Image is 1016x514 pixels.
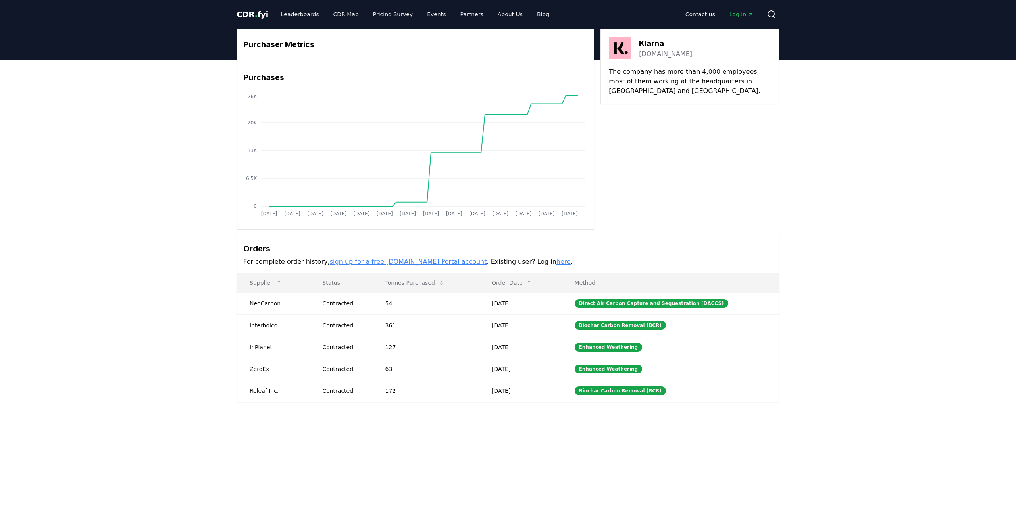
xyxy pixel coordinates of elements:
span: CDR fyi [237,10,268,19]
tspan: [DATE] [539,211,555,216]
tspan: [DATE] [469,211,485,216]
a: here [556,258,571,265]
a: Contact us [679,7,722,21]
div: Contracted [322,343,366,351]
a: Partners [454,7,490,21]
td: 63 [373,358,479,380]
tspan: 6.5K [246,176,257,181]
tspan: [DATE] [400,211,416,216]
a: Pricing Survey [367,7,419,21]
nav: Main [679,7,760,21]
p: Method [568,279,773,287]
div: Contracted [322,321,366,329]
h3: Klarna [639,37,692,49]
a: sign up for a free [DOMAIN_NAME] Portal account [330,258,487,265]
tspan: [DATE] [446,211,462,216]
td: [DATE] [479,380,562,402]
tspan: [DATE] [492,211,508,216]
h3: Orders [243,243,773,255]
a: [DOMAIN_NAME] [639,49,692,59]
tspan: [DATE] [354,211,370,216]
p: Status [316,279,366,287]
td: [DATE] [479,292,562,314]
tspan: [DATE] [284,211,300,216]
tspan: [DATE] [377,211,393,216]
div: Biochar Carbon Removal (BCR) [575,321,666,330]
a: Blog [531,7,556,21]
div: Direct Air Carbon Capture and Sequestration (DACCS) [575,299,728,308]
td: Releaf Inc. [237,380,310,402]
td: 54 [373,292,479,314]
button: Supplier [243,275,289,291]
tspan: 20K [248,120,257,126]
tspan: [DATE] [307,211,323,216]
a: Log in [723,7,760,21]
a: Events [421,7,452,21]
button: Order Date [485,275,539,291]
tspan: [DATE] [516,211,532,216]
tspan: 13K [248,148,257,153]
td: [DATE] [479,314,562,336]
h3: Purchaser Metrics [243,39,587,50]
div: Contracted [322,300,366,307]
tspan: [DATE] [423,211,439,216]
div: Enhanced Weathering [575,343,643,352]
a: CDR.fyi [237,9,268,20]
td: [DATE] [479,358,562,380]
div: Contracted [322,365,366,373]
div: Enhanced Weathering [575,365,643,373]
div: Biochar Carbon Removal (BCR) [575,386,666,395]
p: For complete order history, . Existing user? Log in . [243,257,773,267]
tspan: [DATE] [331,211,347,216]
div: Contracted [322,387,366,395]
tspan: 0 [254,203,257,209]
td: 172 [373,380,479,402]
button: Tonnes Purchased [379,275,451,291]
td: Interholco [237,314,310,336]
p: The company has more than 4,000 employees, most of them working at the headquarters in [GEOGRAPHI... [609,67,771,96]
a: About Us [491,7,529,21]
td: [DATE] [479,336,562,358]
a: Leaderboards [275,7,325,21]
tspan: [DATE] [562,211,578,216]
td: InPlanet [237,336,310,358]
td: NeoCarbon [237,292,310,314]
img: Klarna-logo [609,37,631,59]
a: CDR Map [327,7,365,21]
nav: Main [275,7,556,21]
tspan: 26K [248,94,257,99]
tspan: [DATE] [261,211,277,216]
span: Log in [729,10,754,18]
span: . [255,10,258,19]
h3: Purchases [243,71,587,83]
td: ZeroEx [237,358,310,380]
td: 127 [373,336,479,358]
td: 361 [373,314,479,336]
